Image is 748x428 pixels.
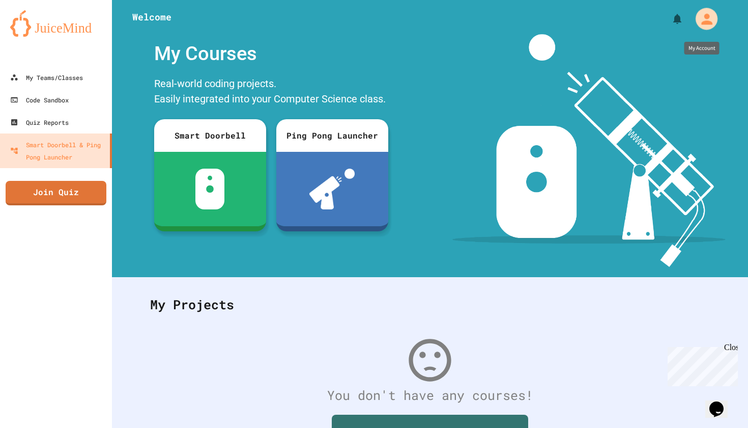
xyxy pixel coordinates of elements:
div: Code Sandbox [10,94,69,106]
div: My Projects [140,285,720,325]
div: You don't have any courses! [140,386,720,405]
a: Join Quiz [6,181,106,205]
img: sdb-white.svg [195,169,224,209]
img: logo-orange.svg [10,10,102,37]
div: My Notifications [652,10,686,28]
div: Smart Doorbell [154,119,266,152]
div: Real-world coding projects. Easily integrated into your Computer Science class. [149,73,393,112]
div: Chat with us now!Close [4,4,70,65]
img: ppl-with-ball.png [309,169,355,209]
iframe: chat widget [705,387,738,418]
div: My Courses [149,34,393,73]
div: Quiz Reports [10,116,69,128]
div: Ping Pong Launcher [276,119,388,152]
img: banner-image-my-projects.png [452,34,725,267]
div: Smart Doorbell & Ping Pong Launcher [10,139,106,163]
iframe: chat widget [664,343,738,386]
div: My Account [683,5,721,33]
div: My Teams/Classes [10,71,83,84]
div: My Account [684,42,720,55]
